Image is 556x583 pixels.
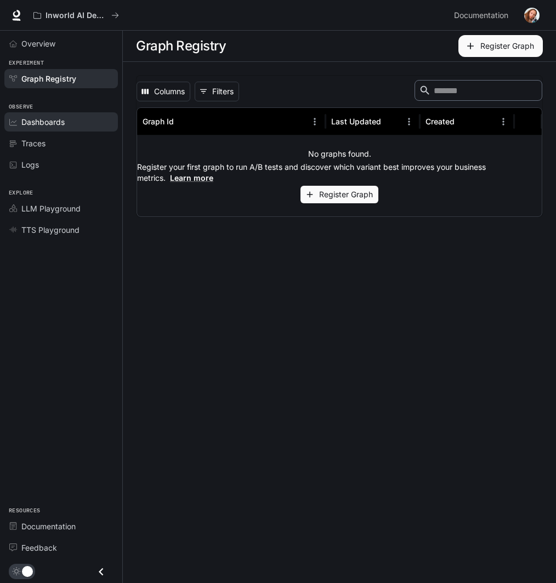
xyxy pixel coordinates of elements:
[22,565,33,577] span: Dark mode toggle
[21,159,39,170] span: Logs
[4,34,118,53] a: Overview
[21,138,46,149] span: Traces
[21,203,81,214] span: LLM Playground
[195,82,239,101] button: Show filters
[382,113,399,130] button: Sort
[4,155,118,174] a: Logs
[450,4,517,26] a: Documentation
[4,112,118,132] a: Dashboards
[21,116,65,128] span: Dashboards
[4,199,118,218] a: LLM Playground
[21,73,76,84] span: Graph Registry
[21,224,80,236] span: TTS Playground
[300,186,378,204] button: Register Graph
[136,35,226,57] h1: Graph Registry
[137,162,542,184] p: Register your first graph to run A/B tests and discover which variant best improves your business...
[307,113,323,130] button: Menu
[401,113,417,130] button: Menu
[170,173,213,182] a: Learn more
[21,38,55,49] span: Overview
[137,82,190,101] button: Select columns
[456,113,472,130] button: Sort
[4,538,118,557] a: Feedback
[21,521,76,532] span: Documentation
[331,117,381,126] div: Last Updated
[4,134,118,153] a: Traces
[4,220,118,239] a: TTS Playground
[415,80,542,103] div: Search
[21,542,57,553] span: Feedback
[495,113,512,130] button: Menu
[4,69,118,88] a: Graph Registry
[89,561,114,583] button: Close drawer
[521,4,543,26] button: User avatar
[175,113,191,130] button: Sort
[29,4,124,26] button: All workspaces
[454,9,508,22] span: Documentation
[425,117,455,126] div: Created
[458,35,543,57] button: Register Graph
[46,11,107,20] p: Inworld AI Demos
[143,117,174,126] div: Graph Id
[524,8,540,23] img: User avatar
[4,517,118,536] a: Documentation
[308,148,371,159] p: No graphs found.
